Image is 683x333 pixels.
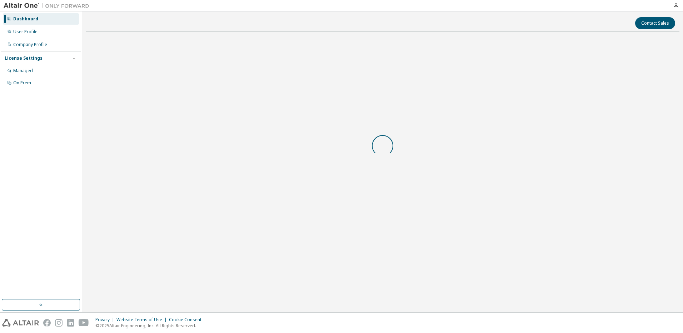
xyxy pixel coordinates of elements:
img: youtube.svg [79,319,89,327]
img: linkedin.svg [67,319,74,327]
div: Managed [13,68,33,74]
div: On Prem [13,80,31,86]
div: Cookie Consent [169,317,206,323]
img: Altair One [4,2,93,9]
div: License Settings [5,55,43,61]
div: Company Profile [13,42,47,48]
img: instagram.svg [55,319,63,327]
div: Privacy [95,317,116,323]
img: altair_logo.svg [2,319,39,327]
button: Contact Sales [635,17,675,29]
div: Website Terms of Use [116,317,169,323]
p: © 2025 Altair Engineering, Inc. All Rights Reserved. [95,323,206,329]
img: facebook.svg [43,319,51,327]
div: Dashboard [13,16,38,22]
div: User Profile [13,29,38,35]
